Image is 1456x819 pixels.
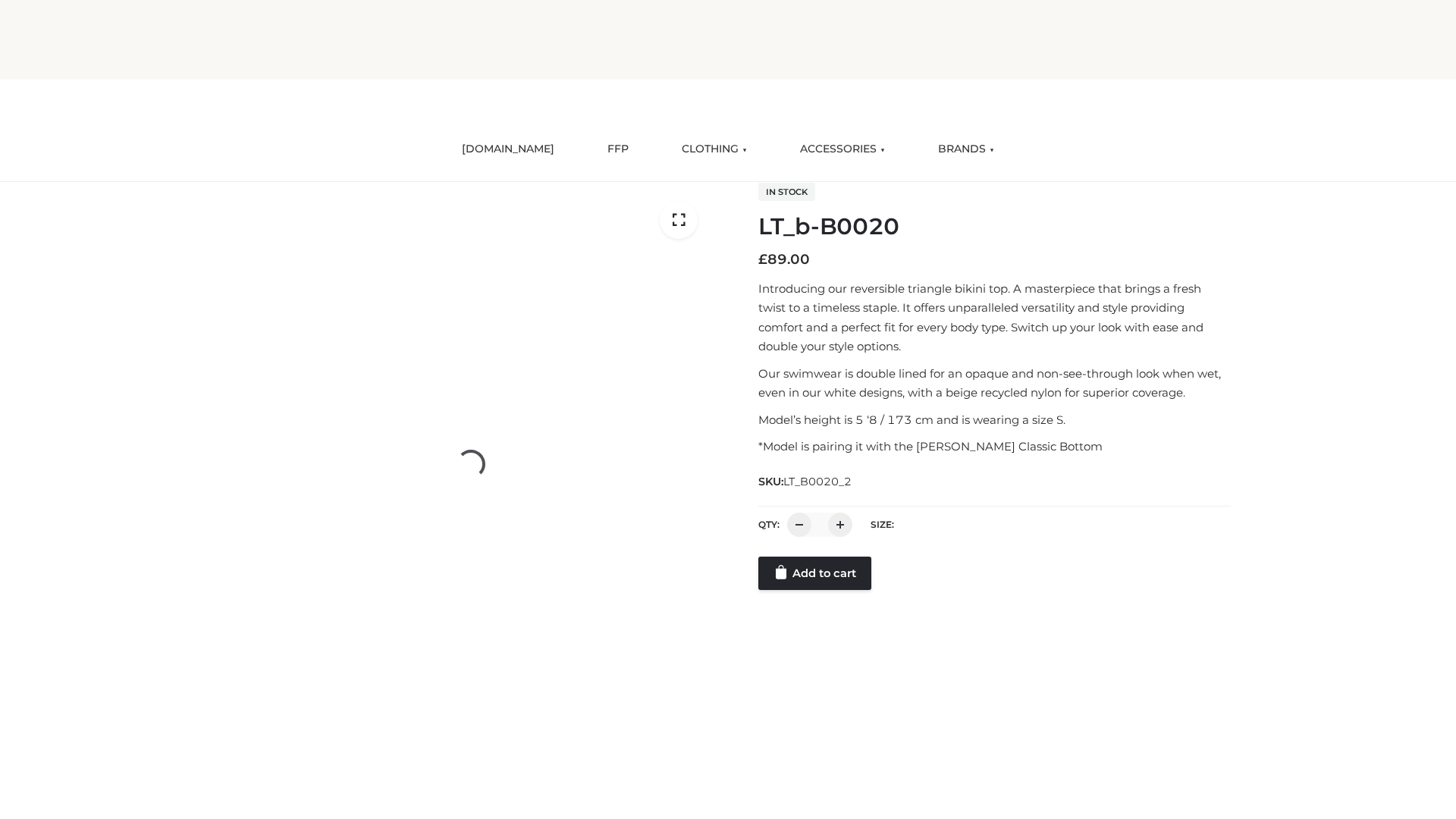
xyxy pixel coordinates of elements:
label: QTY: [758,519,780,530]
a: [DOMAIN_NAME] [450,133,566,166]
span: LT_B0020_2 [783,475,852,488]
span: £ [758,251,767,268]
a: ACCESSORIES [789,133,896,166]
span: SKU: [758,472,853,491]
p: Our swimwear is double lined for an opaque and non-see-through look when wet, even in our white d... [758,364,1231,403]
a: CLOTHING [670,133,758,166]
a: BRANDS [927,133,1006,166]
a: Add to cart [758,557,871,590]
p: *Model is pairing it with the [PERSON_NAME] Classic Bottom [758,437,1231,457]
bdi: 89.00 [758,251,810,268]
span: In stock [758,183,815,201]
h1: LT_b-B0020 [758,213,1231,240]
p: Model’s height is 5 ‘8 / 173 cm and is wearing a size S. [758,410,1231,430]
p: Introducing our reversible triangle bikini top. A masterpiece that brings a fresh twist to a time... [758,279,1231,356]
a: FFP [596,133,640,166]
label: Size: [871,519,894,530]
